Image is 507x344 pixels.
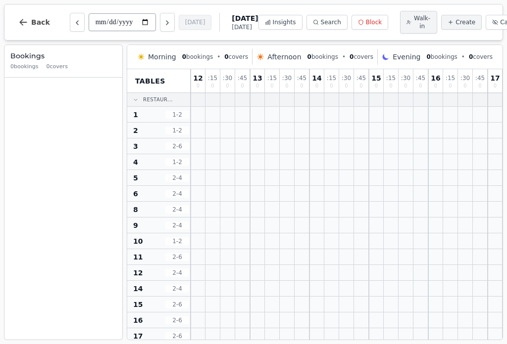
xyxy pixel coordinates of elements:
[253,75,262,82] span: 13
[10,63,39,71] span: 0 bookings
[256,84,259,88] span: 0
[426,53,457,61] span: bookings
[224,53,248,61] span: covers
[165,206,189,214] span: 2 - 4
[133,300,143,309] span: 15
[165,158,189,166] span: 1 - 2
[133,110,138,120] span: 1
[31,19,50,26] span: Back
[241,84,244,88] span: 0
[47,63,68,71] span: 0 covers
[352,15,388,30] button: Block
[165,190,189,198] span: 2 - 4
[165,253,189,261] span: 2 - 6
[404,84,407,88] span: 0
[327,75,336,81] span: : 15
[165,269,189,277] span: 2 - 4
[165,111,189,119] span: 1 - 2
[267,52,301,62] span: Afternoon
[182,53,186,60] span: 0
[321,18,341,26] span: Search
[461,53,465,61] span: •
[135,76,165,86] span: Tables
[342,53,346,61] span: •
[441,15,482,30] button: Create
[300,84,303,88] span: 0
[267,75,277,81] span: : 15
[389,84,392,88] span: 0
[133,268,143,278] span: 12
[356,75,366,81] span: : 45
[226,84,229,88] span: 0
[232,23,258,31] span: [DATE]
[359,84,362,88] span: 0
[133,173,138,183] span: 5
[148,52,176,62] span: Morning
[133,236,143,246] span: 10
[208,75,217,81] span: : 15
[10,10,58,34] button: Back
[350,53,373,61] span: covers
[446,75,455,81] span: : 15
[133,220,138,230] span: 9
[419,84,422,88] span: 0
[460,75,470,81] span: : 30
[490,75,500,82] span: 17
[165,332,189,340] span: 2 - 6
[478,84,481,88] span: 0
[297,75,306,81] span: : 45
[165,174,189,182] span: 2 - 4
[315,84,318,88] span: 0
[366,18,382,26] span: Block
[282,75,292,81] span: : 30
[10,51,116,61] h3: Bookings
[223,75,232,81] span: : 30
[342,75,351,81] span: : 30
[345,84,348,88] span: 0
[449,84,452,88] span: 0
[416,75,425,81] span: : 45
[133,157,138,167] span: 4
[330,84,333,88] span: 0
[197,84,200,88] span: 0
[165,237,189,245] span: 1 - 2
[193,75,203,82] span: 12
[211,84,214,88] span: 0
[133,331,143,341] span: 17
[133,315,143,325] span: 16
[285,84,288,88] span: 0
[232,13,258,23] span: [DATE]
[312,75,321,82] span: 14
[434,84,437,88] span: 0
[165,142,189,150] span: 2 - 6
[371,75,381,82] span: 15
[306,15,348,30] button: Search
[133,141,138,151] span: 3
[307,53,338,61] span: bookings
[133,205,138,215] span: 8
[469,53,493,61] span: covers
[238,75,247,81] span: : 45
[143,96,173,103] span: Restaur...
[401,75,410,81] span: : 30
[469,53,473,60] span: 0
[133,252,143,262] span: 11
[165,221,189,229] span: 2 - 4
[182,53,213,61] span: bookings
[494,84,497,88] span: 0
[165,316,189,324] span: 2 - 6
[431,75,440,82] span: 16
[386,75,396,81] span: : 15
[463,84,466,88] span: 0
[179,15,212,30] button: [DATE]
[375,84,378,88] span: 0
[224,53,228,60] span: 0
[160,13,175,32] button: Next day
[270,84,273,88] span: 0
[350,53,354,60] span: 0
[426,53,430,60] span: 0
[307,53,311,60] span: 0
[165,301,189,308] span: 2 - 6
[217,53,220,61] span: •
[133,126,138,135] span: 2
